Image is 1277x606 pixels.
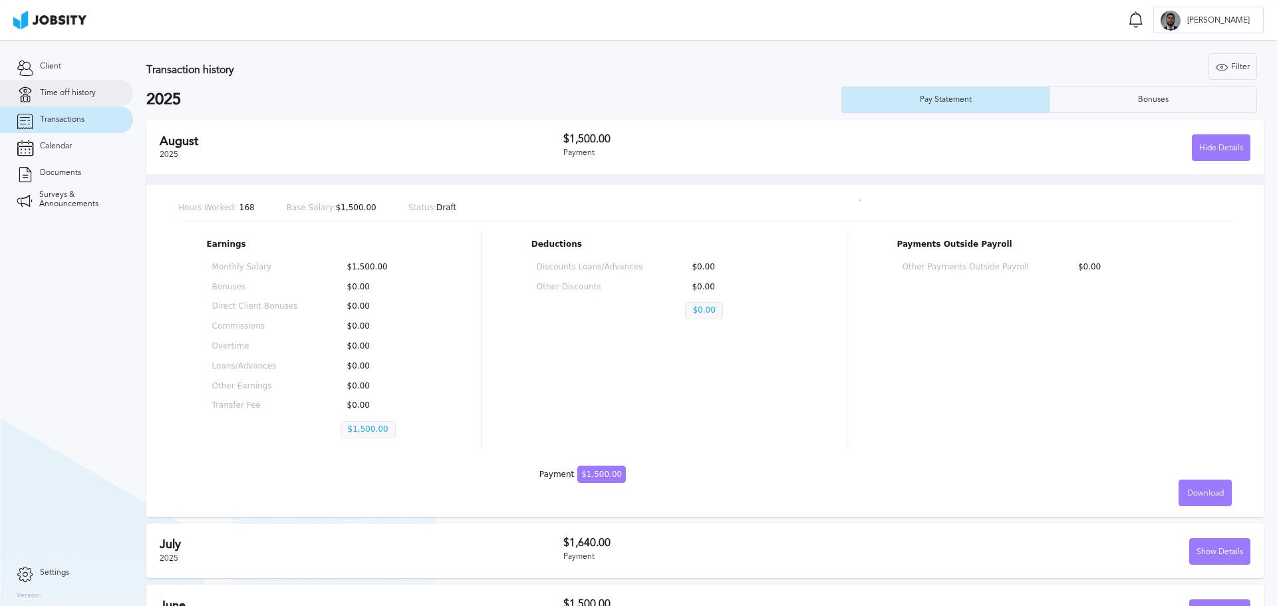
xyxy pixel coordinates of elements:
[39,190,116,209] span: Surveys & Announcements
[1189,538,1250,565] button: Show Details
[341,283,426,292] p: $0.00
[212,263,298,272] p: Monthly Salary
[408,204,457,213] p: Draft
[160,537,563,551] h2: July
[146,90,841,109] h2: 2025
[341,421,396,438] p: $1,500.00
[178,204,255,213] p: 168
[178,203,237,212] span: Hours Worked:
[1131,95,1175,104] div: Bonuses
[212,283,298,292] p: Bonuses
[160,553,178,563] span: 2025
[563,133,907,145] h3: $1,500.00
[212,302,298,311] p: Direct Client Bonuses
[1209,54,1256,80] div: Filter
[1192,134,1250,161] button: Hide Details
[1179,480,1232,506] button: Download
[341,382,426,391] p: $0.00
[577,466,626,483] span: $1,500.00
[287,203,336,212] span: Base Salary:
[902,263,1028,272] p: Other Payments Outside Payroll
[913,95,978,104] div: Pay Statement
[1187,489,1224,498] span: Download
[287,204,376,213] p: $1,500.00
[212,401,298,410] p: Transfer Fee
[40,62,61,71] span: Client
[40,142,72,151] span: Calendar
[40,168,81,178] span: Documents
[408,203,436,212] span: Status:
[341,342,426,351] p: $0.00
[685,302,722,319] p: $0.00
[40,88,96,98] span: Time off history
[341,322,426,331] p: $0.00
[341,263,426,272] p: $1,500.00
[1193,135,1250,162] div: Hide Details
[563,537,907,549] h3: $1,640.00
[160,134,563,148] h2: August
[212,362,298,371] p: Loans/Advances
[841,86,1050,113] button: Pay Statement
[897,240,1203,249] p: Payments Outside Payroll
[563,552,907,561] div: Payment
[146,64,754,76] h3: Transaction history
[1208,53,1257,80] button: Filter
[1153,7,1264,33] button: F[PERSON_NAME]
[207,240,432,249] p: Earnings
[1071,263,1198,272] p: $0.00
[537,263,643,272] p: Discounts Loans/Advances
[537,283,643,292] p: Other Discounts
[1161,11,1181,31] div: F
[212,342,298,351] p: Overtime
[341,362,426,371] p: $0.00
[212,322,298,331] p: Commissions
[160,150,178,159] span: 2025
[341,302,426,311] p: $0.00
[685,283,791,292] p: $0.00
[40,568,69,577] span: Settings
[212,382,298,391] p: Other Earnings
[17,592,41,600] label: Version:
[1190,539,1250,565] div: Show Details
[1050,86,1258,113] button: Bonuses
[13,11,86,29] img: ab4bad089aa723f57921c736e9817d99.png
[539,470,626,480] div: Payment
[341,401,426,410] p: $0.00
[40,115,84,124] span: Transactions
[531,240,797,249] p: Deductions
[1181,16,1256,25] span: [PERSON_NAME]
[685,263,791,272] p: $0.00
[563,148,907,158] div: Payment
